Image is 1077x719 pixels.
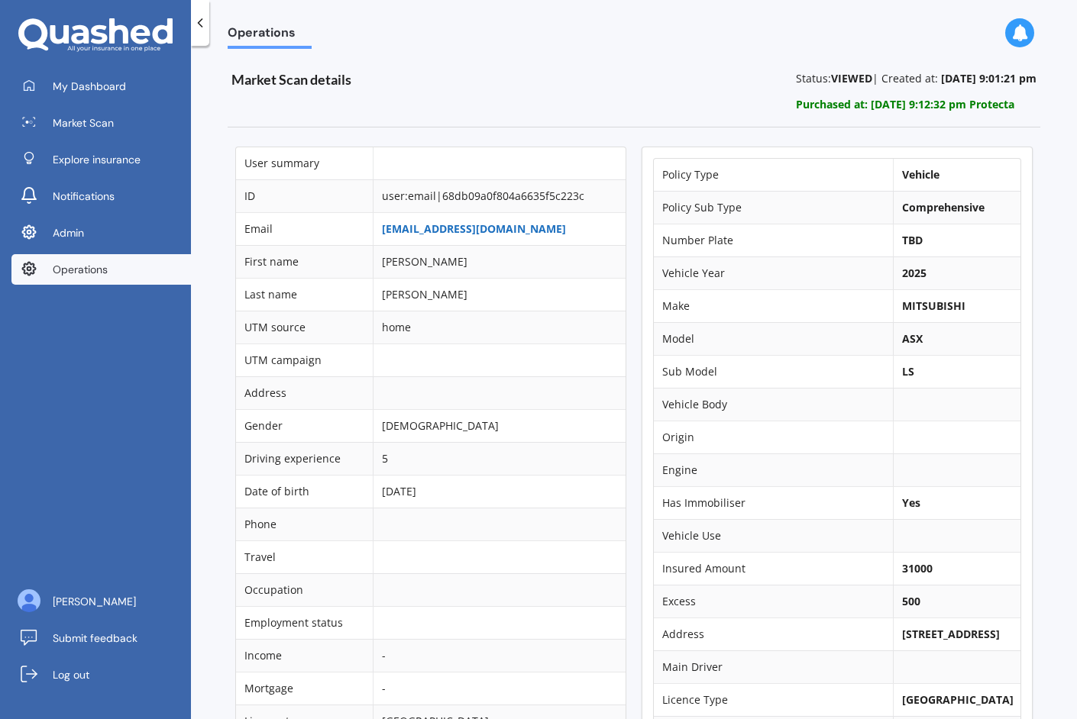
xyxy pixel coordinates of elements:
[654,388,893,421] td: Vehicle Body
[373,311,626,343] td: home
[654,519,893,552] td: Vehicle Use
[11,71,191,102] a: My Dashboard
[902,364,914,379] b: LS
[654,191,893,224] td: Policy Sub Type
[236,475,373,508] td: Date of birth
[53,667,89,682] span: Log out
[53,79,126,94] span: My Dashboard
[902,167,940,182] b: Vehicle
[902,200,985,214] b: Comprehensive
[654,289,893,322] td: Make
[654,453,893,486] td: Engine
[53,262,108,277] span: Operations
[53,594,136,609] span: [PERSON_NAME]
[236,672,373,704] td: Mortgage
[11,586,191,617] a: [PERSON_NAME]
[902,298,965,313] b: MITSUBISHI
[236,442,373,475] td: Driving experience
[236,573,373,606] td: Occupation
[373,179,626,212] td: user:email|68db09a0f804a6635f5c223c
[373,475,626,508] td: [DATE]
[236,278,373,311] td: Last name
[902,495,920,510] b: Yes
[373,672,626,704] td: -
[654,617,893,650] td: Address
[236,212,373,245] td: Email
[231,71,570,89] h3: Market Scan details
[236,540,373,573] td: Travel
[654,159,893,191] td: Policy Type
[902,266,927,280] b: 2025
[236,508,373,540] td: Phone
[18,589,40,612] img: ALV-UjU6YHOUIM1AGx_4vxbOkaOq-1eqc8a3URkVIJkc_iWYmQ98kTe7fc9QMVOBV43MoXmOPfWPN7JjnmUwLuIGKVePaQgPQ...
[654,224,893,256] td: Number Plate
[236,343,373,376] td: UTM campaign
[11,181,191,211] a: Notifications
[11,218,191,248] a: Admin
[236,179,373,212] td: ID
[796,71,1037,86] p: Status: | Created at:
[654,650,893,683] td: Main Driver
[654,585,893,617] td: Excess
[236,639,373,672] td: Income
[11,659,191,690] a: Log out
[654,256,893,289] td: Vehicle Year
[382,221,566,236] a: [EMAIL_ADDRESS][DOMAIN_NAME]
[654,683,893,716] td: Licence Type
[654,322,893,355] td: Model
[236,147,373,179] td: User summary
[941,71,1037,85] b: [DATE] 9:01:21 pm
[373,278,626,311] td: [PERSON_NAME]
[228,25,312,46] span: Operations
[53,115,114,131] span: Market Scan
[236,376,373,409] td: Address
[902,692,1014,707] b: [GEOGRAPHIC_DATA]
[53,225,84,240] span: Admin
[902,233,923,247] b: TBD
[236,606,373,639] td: Employment status
[902,331,923,346] b: ASX
[654,552,893,585] td: Insured Amount
[654,486,893,519] td: Has Immobiliser
[654,355,893,388] td: Sub Model
[11,108,191,138] a: Market Scan
[11,623,191,653] a: Submit feedback
[53,152,141,167] span: Explore insurance
[11,254,191,285] a: Operations
[373,442,626,475] td: 5
[373,639,626,672] td: -
[53,189,115,204] span: Notifications
[236,409,373,442] td: Gender
[53,630,137,646] span: Submit feedback
[373,245,626,278] td: [PERSON_NAME]
[831,71,872,85] b: VIEWED
[236,245,373,278] td: First name
[11,144,191,175] a: Explore insurance
[373,409,626,442] td: [DEMOGRAPHIC_DATA]
[902,594,920,608] b: 500
[796,97,1014,111] b: Purchased at: [DATE] 9:12:32 pm Protecta
[654,421,893,453] td: Origin
[236,311,373,343] td: UTM source
[902,627,1000,641] b: [STREET_ADDRESS]
[902,561,933,576] b: 31000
